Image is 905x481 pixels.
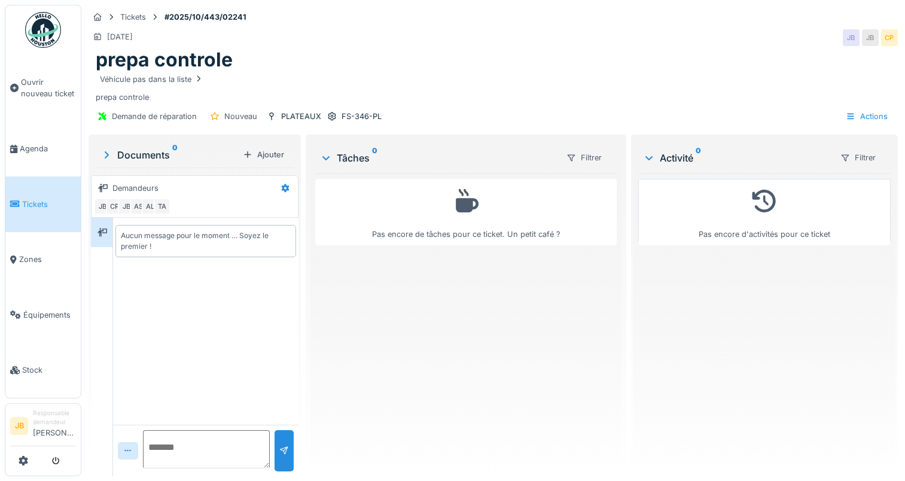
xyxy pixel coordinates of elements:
a: Équipements [5,287,81,342]
span: Équipements [23,309,76,321]
div: CP [881,29,898,46]
div: FS-346-PL [342,111,382,122]
div: Filtrer [835,149,881,166]
li: [PERSON_NAME] [33,409,76,443]
div: Tickets [120,11,146,23]
span: Stock [22,364,76,376]
div: TA [154,198,170,215]
h1: prepa controle [96,48,233,71]
div: PLATEAUX [281,111,321,122]
div: Documents [100,148,238,162]
a: JB Responsable demandeur[PERSON_NAME] [10,409,76,446]
div: Demandeurs [112,182,159,194]
a: Agenda [5,121,81,176]
span: Zones [19,254,76,265]
div: JB [843,29,860,46]
div: prepa controle [96,72,891,103]
div: Actions [840,108,893,125]
span: Tickets [22,199,76,210]
div: Aucun message pour le moment … Soyez le premier ! [121,230,291,252]
span: Ouvrir nouveau ticket [21,77,76,99]
div: [DATE] [107,31,133,42]
sup: 0 [696,151,701,165]
div: Demande de réparation [112,111,197,122]
div: JB [862,29,879,46]
a: Stock [5,342,81,397]
div: Pas encore d'activités pour ce ticket [646,184,883,240]
a: Ouvrir nouveau ticket [5,54,81,121]
sup: 0 [172,148,178,162]
a: Zones [5,232,81,287]
div: AS [130,198,147,215]
li: JB [10,417,28,435]
div: Tâches [320,151,556,165]
div: Nouveau [224,111,257,122]
sup: 0 [372,151,377,165]
strong: #2025/10/443/02241 [160,11,251,23]
a: Tickets [5,176,81,232]
div: Ajouter [238,147,289,163]
div: Responsable demandeur [33,409,76,427]
div: CP [106,198,123,215]
div: JB [94,198,111,215]
div: Véhicule pas dans la liste [100,74,203,85]
span: Agenda [20,143,76,154]
div: JB [118,198,135,215]
div: AL [142,198,159,215]
div: Filtrer [561,149,607,166]
div: Pas encore de tâches pour ce ticket. Un petit café ? [323,184,609,240]
div: Activité [643,151,830,165]
img: Badge_color-CXgf-gQk.svg [25,12,61,48]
